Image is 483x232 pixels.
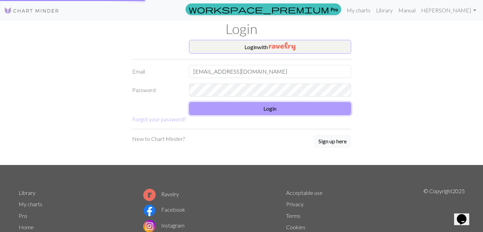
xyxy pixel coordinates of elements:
[189,4,329,14] span: workspace_premium
[19,224,34,230] a: Home
[128,65,185,78] label: Email
[19,212,27,219] a: Pro
[19,201,42,207] a: My charts
[286,201,304,207] a: Privacy
[396,3,418,17] a: Manual
[186,3,341,15] a: Pro
[286,212,301,219] a: Terms
[19,189,35,196] a: Library
[314,135,351,148] a: Sign up here
[373,3,396,17] a: Library
[286,224,305,230] a: Cookies
[418,3,479,17] a: Hi[PERSON_NAME]
[143,204,156,217] img: Facebook logo
[189,40,351,54] button: Loginwith
[189,102,351,115] button: Login
[143,189,156,201] img: Ravelry logo
[132,116,186,122] a: Forgot your password?
[132,135,185,143] p: New to Chart Minder?
[344,3,373,17] a: My charts
[128,84,185,97] label: Password
[454,205,476,225] iframe: chat widget
[143,206,185,213] a: Facebook
[269,42,295,51] img: Ravelry
[14,21,469,37] h1: Login
[286,189,323,196] a: Acceptable use
[314,135,351,148] button: Sign up here
[143,222,185,229] a: Instagram
[143,191,179,197] a: Ravelry
[4,7,59,15] img: Logo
